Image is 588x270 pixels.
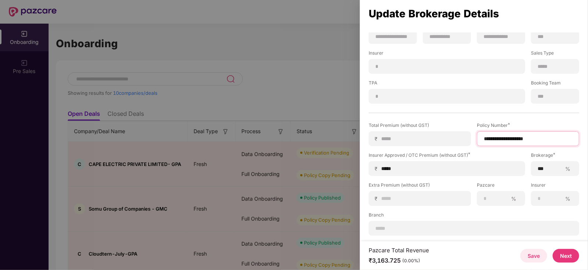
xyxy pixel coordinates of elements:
[553,249,579,263] button: Next
[477,122,579,128] div: Policy Number
[531,152,579,158] div: Brokerage
[531,182,579,191] label: Insurer
[369,80,525,89] label: TPA
[562,195,573,202] span: %
[520,249,547,263] button: Save
[531,80,579,89] label: Booking Team
[375,195,380,202] span: ₹
[375,165,380,172] span: ₹
[477,182,525,191] label: Pazcare
[531,50,579,59] label: Sales Type
[402,258,420,264] div: (0.00%)
[369,247,429,254] div: Pazcare Total Revenue
[369,50,525,59] label: Insurer
[508,195,519,202] span: %
[369,10,579,18] div: Update Brokerage Details
[375,135,380,142] span: ₹
[369,182,471,191] label: Extra Premium (without GST)
[369,152,525,158] div: Insurer Approved / OTC Premium (without GST)
[369,122,471,131] label: Total Premium (without GST)
[369,257,429,264] div: ₹3,163.725
[369,212,579,221] label: Branch
[562,165,573,172] span: %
